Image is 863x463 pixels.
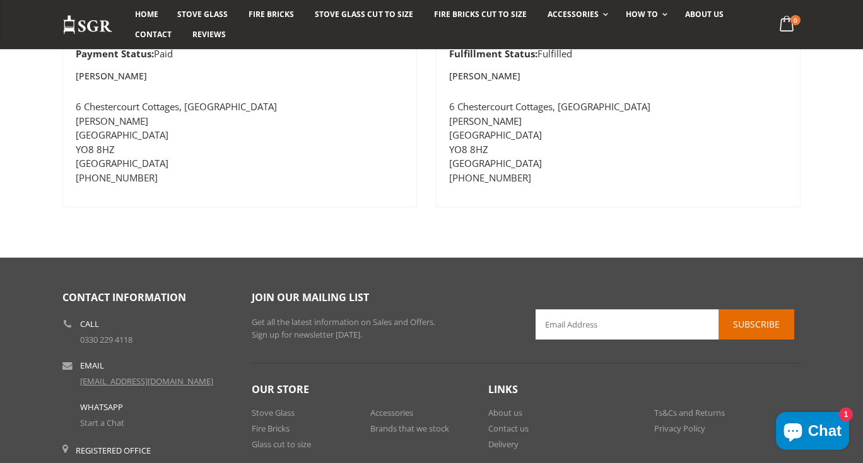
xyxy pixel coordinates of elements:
a: Fire Bricks [239,4,303,25]
inbox-online-store-chat: Shopify online store chat [772,412,853,453]
span: About us [685,9,724,20]
strong: Fulfillment Status: [449,47,537,60]
a: Stove Glass [252,407,295,418]
span: Links [488,382,518,396]
a: Ts&Cs and Returns [654,407,725,418]
span: Stove Glass Cut To Size [315,9,413,20]
a: Contact [126,25,181,45]
a: Delivery [488,438,519,450]
a: [EMAIL_ADDRESS][DOMAIN_NAME] [80,375,213,387]
span: 0 [790,15,801,25]
b: Email [80,362,104,370]
h5: [PERSON_NAME] [76,71,404,83]
span: How To [626,9,658,20]
img: Stove Glass Replacement [62,14,113,35]
a: 0330 229 4118 [80,334,132,345]
p: 6 Chestercourt Cottages, [GEOGRAPHIC_DATA] [PERSON_NAME] [GEOGRAPHIC_DATA] YO8 8HZ [GEOGRAPHIC_DA... [449,86,787,185]
span: Contact Information [62,290,186,304]
span: Stove Glass [177,9,228,20]
a: Glass cut to size [252,438,311,450]
a: About us [488,407,522,418]
button: Subscribe [719,309,794,340]
a: Home [126,4,168,25]
b: Registered Office [76,445,151,456]
span: Our Store [252,382,309,396]
a: Stove Glass Cut To Size [305,4,422,25]
h5: [PERSON_NAME] [449,71,787,83]
span: Fire Bricks Cut To Size [434,9,527,20]
a: 0 [775,13,801,37]
span: Contact [135,29,172,40]
a: Reviews [183,25,235,45]
p: Get all the latest information on Sales and Offers. Sign up for newsletter [DATE]. [252,316,517,341]
a: Fire Bricks Cut To Size [425,4,536,25]
a: Start a Chat [80,417,124,428]
a: Brands that we stock [370,423,449,434]
span: Accessories [548,9,599,20]
span: Join our mailing list [252,290,369,304]
p: Fulfilled [449,47,787,61]
a: Fire Bricks [252,423,290,434]
span: Reviews [192,29,226,40]
input: Email Address [536,309,794,340]
a: Contact us [488,423,529,434]
a: How To [616,4,674,25]
a: Privacy Policy [654,423,705,434]
a: Accessories [538,4,614,25]
a: Accessories [370,407,413,418]
span: Home [135,9,158,20]
p: 6 Chestercourt Cottages, [GEOGRAPHIC_DATA] [PERSON_NAME] [GEOGRAPHIC_DATA] YO8 8HZ [GEOGRAPHIC_DA... [76,86,404,185]
b: WhatsApp [80,403,123,411]
a: About us [676,4,733,25]
a: Stove Glass [168,4,237,25]
p: Paid [76,47,404,61]
span: Fire Bricks [249,9,294,20]
b: Call [80,320,99,328]
strong: Payment Status: [76,47,154,60]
